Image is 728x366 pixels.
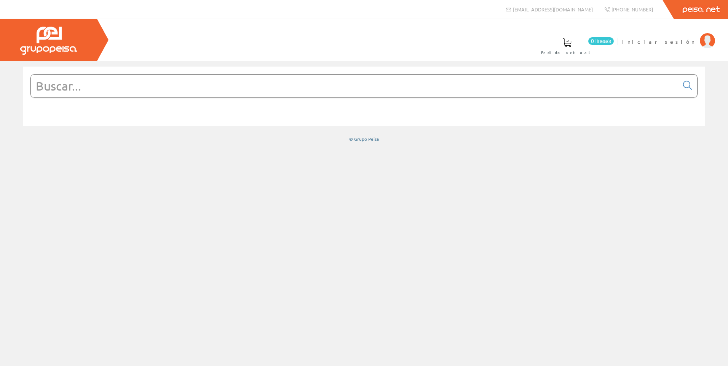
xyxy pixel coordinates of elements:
a: Iniciar sesión [622,32,715,39]
div: © Grupo Peisa [23,136,705,142]
span: Pedido actual [541,49,593,56]
img: Grupo Peisa [20,27,77,55]
input: Buscar... [31,75,679,97]
span: Iniciar sesión [622,38,696,45]
span: 0 línea/s [588,37,614,45]
span: [PHONE_NUMBER] [611,6,653,13]
span: [EMAIL_ADDRESS][DOMAIN_NAME] [513,6,593,13]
